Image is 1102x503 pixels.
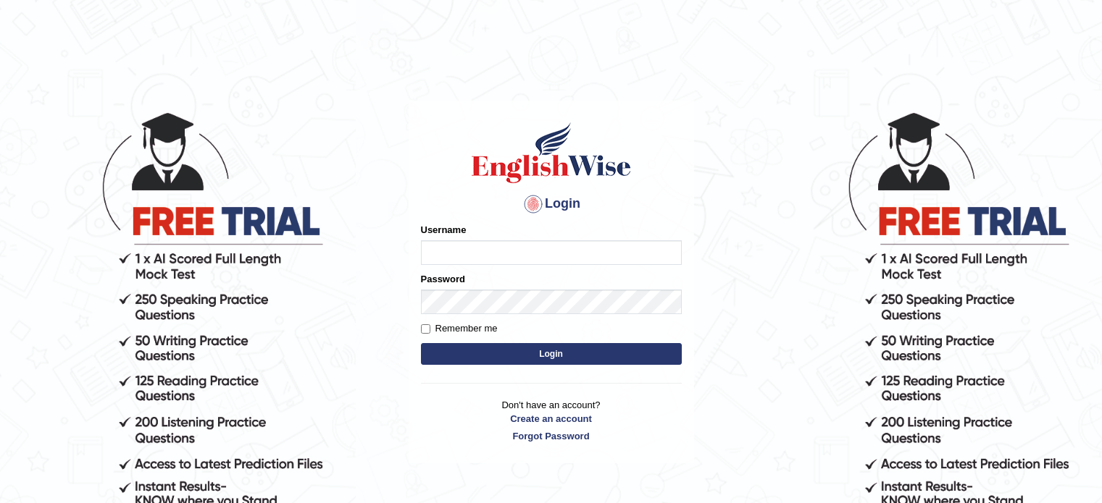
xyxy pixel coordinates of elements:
input: Remember me [421,324,430,334]
label: Remember me [421,321,498,336]
a: Forgot Password [421,429,682,443]
label: Username [421,223,467,237]
p: Don't have an account? [421,398,682,443]
img: Logo of English Wise sign in for intelligent practice with AI [469,120,634,185]
a: Create an account [421,412,682,426]
label: Password [421,272,465,286]
button: Login [421,343,682,365]
h4: Login [421,193,682,216]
